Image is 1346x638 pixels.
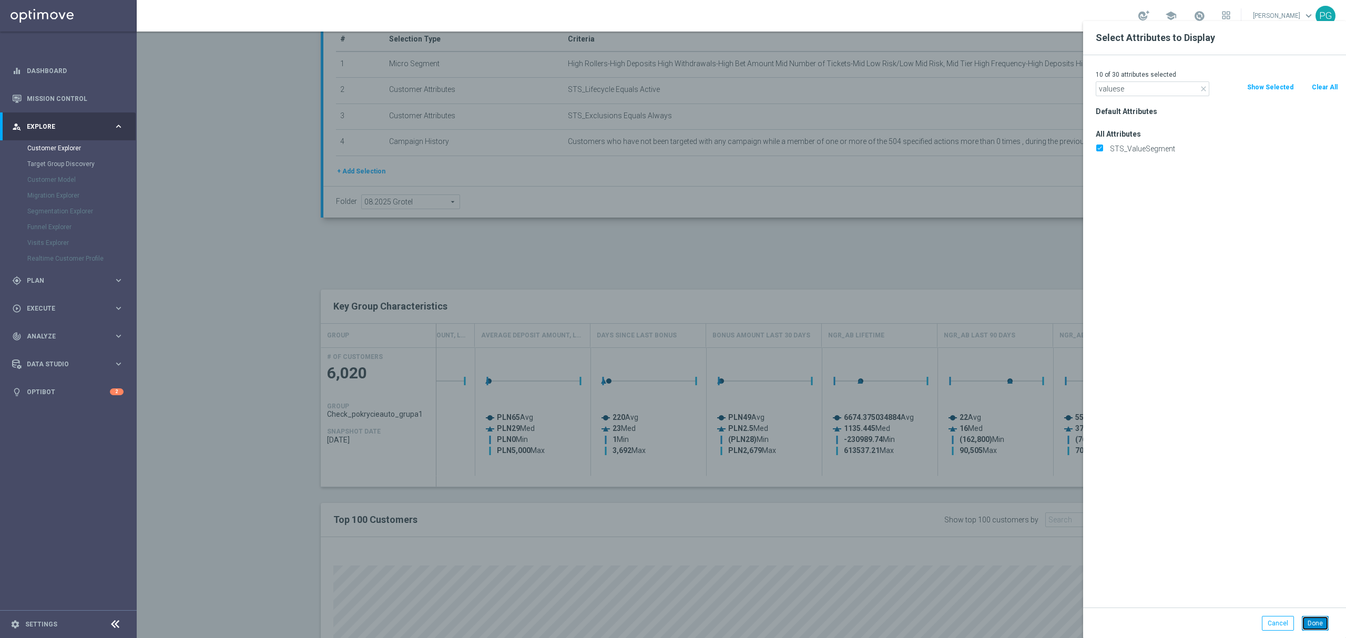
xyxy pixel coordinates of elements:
[12,122,22,131] i: person_search
[27,203,136,219] div: Segmentation Explorer
[12,378,124,406] div: Optibot
[12,85,124,112] div: Mission Control
[11,620,20,629] i: settings
[1311,81,1339,93] button: Clear All
[1252,8,1316,24] a: [PERSON_NAME]keyboard_arrow_down
[1316,6,1335,26] div: PG
[1303,10,1314,22] span: keyboard_arrow_down
[27,361,114,367] span: Data Studio
[12,276,124,285] button: gps_fixed Plan keyboard_arrow_right
[27,140,136,156] div: Customer Explorer
[12,276,22,285] i: gps_fixed
[27,144,109,152] a: Customer Explorer
[1199,85,1208,93] i: close
[27,235,136,251] div: Visits Explorer
[12,122,114,131] div: Explore
[27,333,114,339] span: Analyze
[27,156,136,172] div: Target Group Discovery
[12,57,124,85] div: Dashboard
[12,388,124,396] button: lightbulb Optibot 2
[12,359,114,369] div: Data Studio
[1262,616,1294,631] button: Cancel
[27,172,136,188] div: Customer Model
[114,331,124,341] i: keyboard_arrow_right
[1246,81,1294,93] button: Show Selected
[12,67,124,75] button: equalizer Dashboard
[1096,107,1338,116] h3: Default Attributes
[1096,81,1209,96] input: Search
[110,388,124,395] div: 2
[12,304,114,313] div: Execute
[1096,129,1338,139] h3: All Attributes
[12,332,22,341] i: track_changes
[12,66,22,76] i: equalizer
[1096,32,1333,44] h2: Select Attributes to Display
[27,124,114,130] span: Explore
[12,304,22,313] i: play_circle_outline
[12,332,124,341] button: track_changes Analyze keyboard_arrow_right
[27,160,109,168] a: Target Group Discovery
[1302,616,1329,631] button: Done
[27,219,136,235] div: Funnel Explorer
[12,332,114,341] div: Analyze
[12,360,124,368] button: Data Studio keyboard_arrow_right
[12,387,22,397] i: lightbulb
[27,188,136,203] div: Migration Explorer
[1106,144,1338,153] label: STS_ValueSegment
[12,95,124,103] button: Mission Control
[27,251,136,266] div: Realtime Customer Profile
[114,275,124,285] i: keyboard_arrow_right
[12,304,124,313] button: play_circle_outline Execute keyboard_arrow_right
[27,57,124,85] a: Dashboard
[27,305,114,312] span: Execute
[1096,70,1338,79] p: 10 of 30 attributes selected
[12,122,124,131] button: person_search Explore keyboard_arrow_right
[114,303,124,313] i: keyboard_arrow_right
[27,378,110,406] a: Optibot
[12,276,114,285] div: Plan
[27,277,114,284] span: Plan
[1165,10,1177,22] span: school
[114,359,124,369] i: keyboard_arrow_right
[25,621,57,627] a: Settings
[27,85,124,112] a: Mission Control
[114,121,124,131] i: keyboard_arrow_right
